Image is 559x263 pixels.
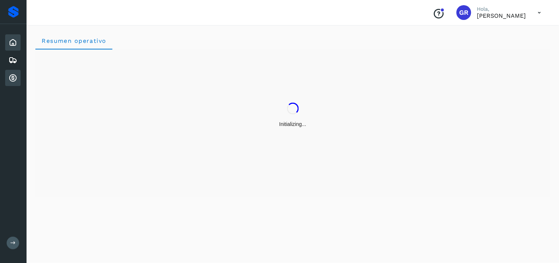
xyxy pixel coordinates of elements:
[477,6,526,12] p: Hola,
[5,52,21,68] div: Embarques
[477,12,526,19] p: GILBERTO RODRIGUEZ ARANDA
[5,34,21,51] div: Inicio
[41,37,106,44] span: Resumen operativo
[5,70,21,86] div: Cuentas por cobrar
